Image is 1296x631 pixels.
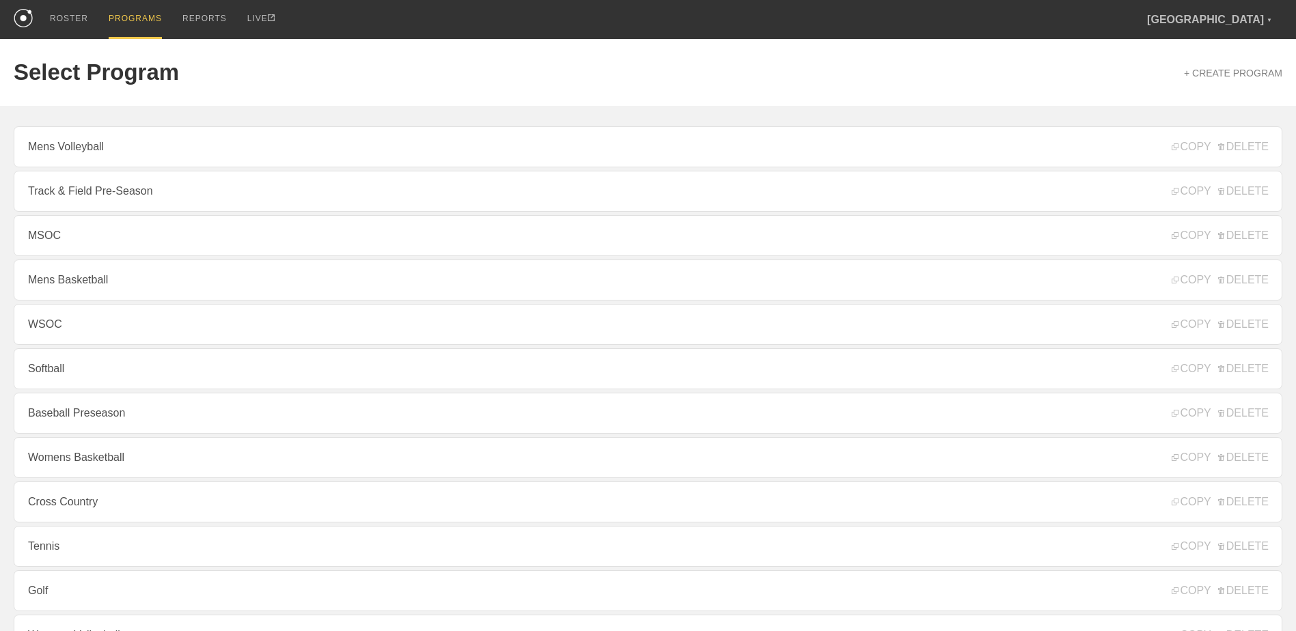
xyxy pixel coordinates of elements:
[1218,585,1269,597] span: DELETE
[14,481,1282,522] a: Cross Country
[14,260,1282,300] a: Mens Basketball
[1172,363,1211,375] span: COPY
[1218,363,1269,375] span: DELETE
[1218,451,1269,464] span: DELETE
[14,348,1282,389] a: Softball
[1172,540,1211,552] span: COPY
[1218,540,1269,552] span: DELETE
[14,437,1282,478] a: Womens Basketball
[1172,141,1211,153] span: COPY
[1172,274,1211,286] span: COPY
[14,526,1282,567] a: Tennis
[1218,407,1269,419] span: DELETE
[1172,407,1211,419] span: COPY
[14,9,33,27] img: logo
[1172,585,1211,597] span: COPY
[1172,185,1211,197] span: COPY
[1218,274,1269,286] span: DELETE
[1218,318,1269,331] span: DELETE
[1172,318,1211,331] span: COPY
[1172,496,1211,508] span: COPY
[14,126,1282,167] a: Mens Volleyball
[1172,229,1211,242] span: COPY
[14,304,1282,345] a: WSOC
[14,393,1282,434] a: Baseball Preseason
[1218,141,1269,153] span: DELETE
[1218,185,1269,197] span: DELETE
[1267,15,1272,26] div: ▼
[14,215,1282,256] a: MSOC
[14,570,1282,611] a: Golf
[1228,565,1296,631] iframe: Chat Widget
[1172,451,1211,464] span: COPY
[1184,68,1282,79] a: + CREATE PROGRAM
[14,171,1282,212] a: Track & Field Pre-Season
[1218,496,1269,508] span: DELETE
[1218,229,1269,242] span: DELETE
